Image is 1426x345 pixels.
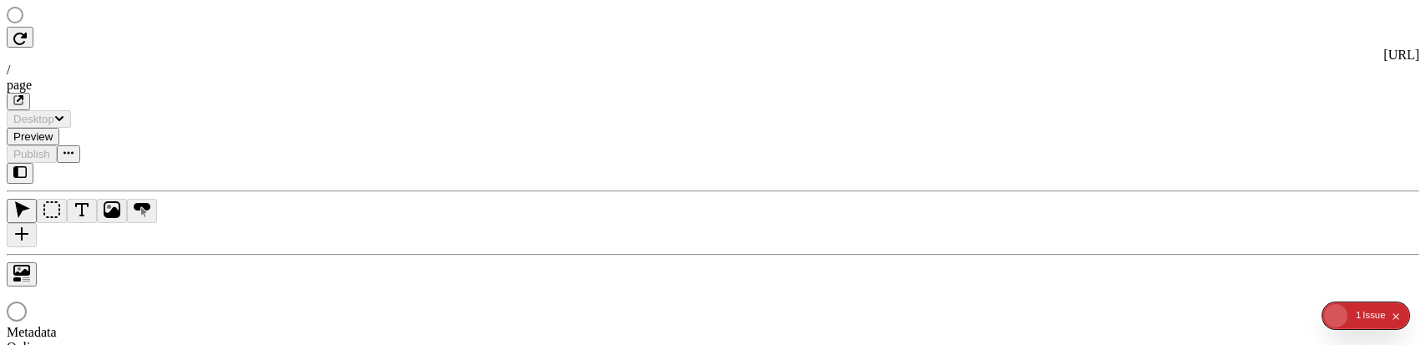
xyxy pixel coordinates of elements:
[13,113,54,125] span: Desktop
[7,145,57,163] button: Publish
[7,128,59,145] button: Preview
[7,48,1419,63] div: [URL]
[13,130,53,143] span: Preview
[7,325,207,340] div: Metadata
[67,199,97,223] button: Text
[37,199,67,223] button: Box
[127,199,157,223] button: Button
[97,199,127,223] button: Image
[13,148,50,160] span: Publish
[7,110,71,128] button: Desktop
[7,78,1419,93] div: page
[7,63,1419,78] div: /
